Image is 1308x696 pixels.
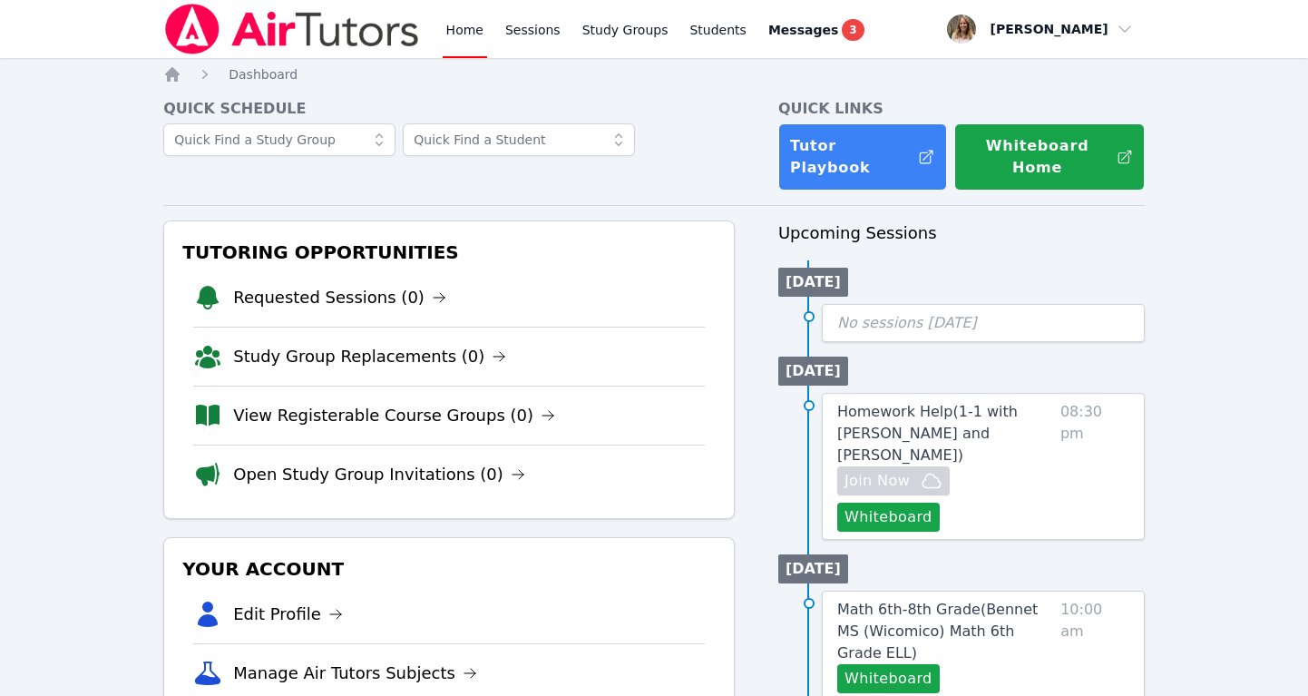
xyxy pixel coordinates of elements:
a: Math 6th-8th Grade(Bennet MS (Wicomico) Math 6th Grade ELL) [837,599,1053,664]
nav: Breadcrumb [163,65,1145,83]
h4: Quick Schedule [163,98,735,120]
input: Quick Find a Study Group [163,123,395,156]
h4: Quick Links [778,98,1145,120]
h3: Upcoming Sessions [778,221,1145,246]
span: 3 [842,19,864,41]
li: [DATE] [778,357,848,386]
a: Open Study Group Invitations (0) [233,462,525,487]
a: Tutor Playbook [778,123,947,191]
span: 10:00 am [1060,599,1129,693]
span: No sessions [DATE] [837,314,977,331]
span: Messages [768,21,838,39]
h3: Your Account [179,553,719,585]
a: Requested Sessions (0) [233,285,446,310]
a: Manage Air Tutors Subjects [233,661,477,686]
a: Study Group Replacements (0) [233,344,506,369]
span: Math 6th-8th Grade ( Bennet MS (Wicomico) Math 6th Grade ELL ) [837,601,1038,662]
h3: Tutoring Opportunities [179,236,719,269]
span: Join Now [844,470,910,492]
span: Homework Help ( 1-1 with [PERSON_NAME] and [PERSON_NAME] ) [837,403,1018,464]
li: [DATE] [778,554,848,583]
li: [DATE] [778,268,848,297]
button: Whiteboard [837,664,940,693]
img: Air Tutors [163,4,420,54]
a: Dashboard [229,65,298,83]
button: Join Now [837,466,950,495]
input: Quick Find a Student [403,123,635,156]
button: Whiteboard [837,503,940,532]
span: 08:30 pm [1060,401,1129,532]
a: Edit Profile [233,602,343,627]
a: Homework Help(1-1 with [PERSON_NAME] and [PERSON_NAME]) [837,401,1053,466]
a: View Registerable Course Groups (0) [233,403,555,428]
span: Dashboard [229,67,298,82]
button: Whiteboard Home [954,123,1145,191]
